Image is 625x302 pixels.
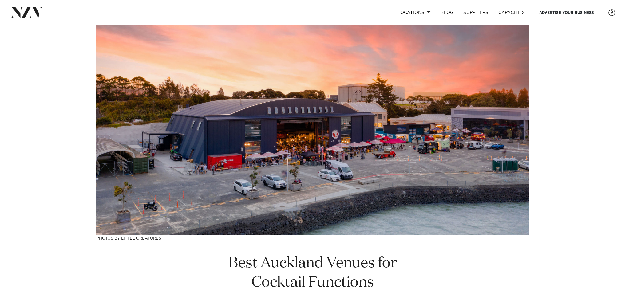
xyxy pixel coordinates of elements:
[458,6,493,19] a: SUPPLIERS
[436,6,458,19] a: BLOG
[96,235,529,241] h3: Photos by Little Creatures
[96,25,529,235] img: Best Auckland Venues for Cocktail Functions
[493,6,530,19] a: Capacities
[534,6,599,19] a: Advertise your business
[10,7,43,18] img: nzv-logo.png
[393,6,436,19] a: Locations
[208,254,418,292] h1: Best Auckland Venues for Cocktail Functions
